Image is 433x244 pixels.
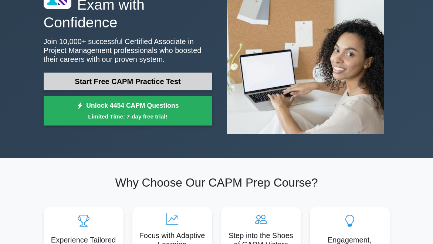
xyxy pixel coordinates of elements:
[44,73,212,90] a: Start Free CAPM Practice Test
[44,176,390,190] h2: Why Choose Our CAPM Prep Course?
[44,37,212,64] p: Join 10,000+ successful Certified Associate in Project Management professionals who boosted their...
[44,96,212,126] a: Unlock 4454 CAPM QuestionsLimited Time: 7-day free trial!
[53,112,203,121] small: Limited Time: 7-day free trial!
